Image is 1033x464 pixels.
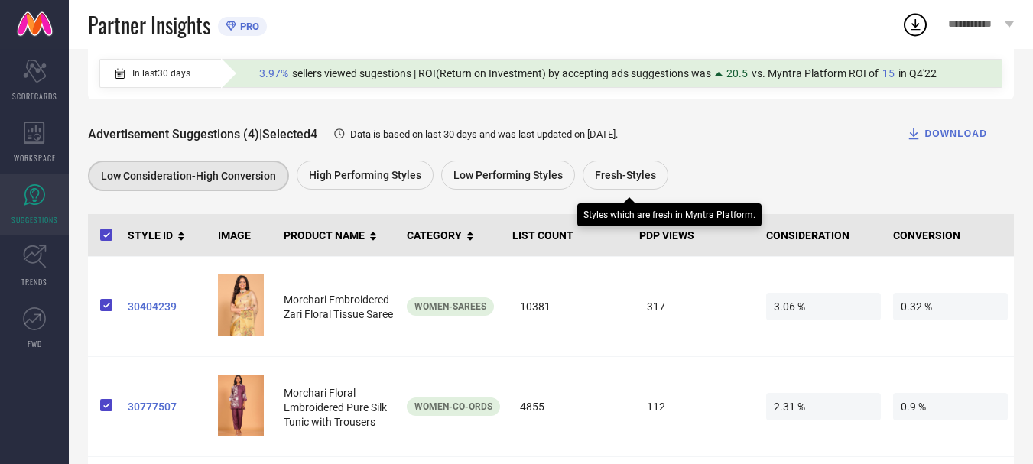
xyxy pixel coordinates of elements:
span: 20.5 [726,67,748,79]
span: Women-Sarees [414,301,486,312]
span: Data is based on last 30 days and was last updated on [DATE] . [350,128,618,140]
th: STYLE ID [122,214,212,257]
div: Open download list [901,11,929,38]
span: PRO [236,21,259,32]
span: sellers viewed sugestions | ROI(Return on Investment) by accepting ads suggestions was [292,67,711,79]
span: | [259,127,262,141]
span: 112 [639,393,754,420]
a: 30404239 [128,300,206,313]
div: Percentage of sellers who have viewed suggestions for the current Insight Type [252,63,944,83]
span: Selected 4 [262,127,317,141]
div: DOWNLOAD [906,126,987,141]
th: CATEGORY [401,214,506,257]
span: SCORECARDS [12,90,57,102]
span: Low Performing Styles [453,169,563,181]
span: Partner Insights [88,9,210,41]
div: Styles which are fresh in Myntra Platform. [583,209,755,220]
span: 3.97% [259,67,288,79]
th: PDP VIEWS [633,214,760,257]
span: Women-Co-Ords [414,401,492,412]
span: 0.9 % [893,393,1008,420]
span: Fresh-Styles [595,169,656,181]
th: PRODUCT NAME [278,214,401,257]
span: FWD [28,338,42,349]
button: DOWNLOAD [887,118,1006,149]
span: TRENDS [21,276,47,287]
span: 10381 [512,293,627,320]
th: CONVERSION [887,214,1014,257]
span: SUGGESTIONS [11,214,58,226]
span: Low Consideration-High Conversion [101,170,276,182]
span: Advertisement Suggestions (4) [88,127,259,141]
span: In last 30 days [132,68,190,79]
span: 317 [639,293,754,320]
span: High Performing Styles [309,169,421,181]
th: IMAGE [212,214,278,257]
span: 2.31 % [766,393,881,420]
span: Morchari Embroidered Zari Floral Tissue Saree [284,294,393,320]
img: 9tpggejx_d55e8e257058436593188309af84c302.jpg [218,274,264,336]
span: 3.06 % [766,293,881,320]
span: 0.32 % [893,293,1008,320]
span: 4855 [512,393,627,420]
img: E8uiTVPd_d96bd4626712407690402cd72814c07e.jpg [218,375,264,436]
span: Morchari Floral Embroidered Pure Silk Tunic with Trousers [284,387,387,428]
span: in Q4'22 [898,67,937,79]
a: 30777507 [128,401,206,413]
th: CONSIDERATION [760,214,887,257]
th: LIST COUNT [506,214,633,257]
span: WORKSPACE [14,152,56,164]
span: vs. Myntra Platform ROI of [752,67,879,79]
span: 15 [882,67,895,79]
